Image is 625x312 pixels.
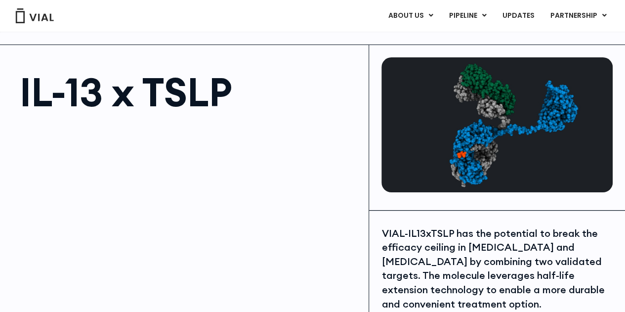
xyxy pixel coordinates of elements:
img: Vial Logo [15,8,54,23]
a: ABOUT USMenu Toggle [380,7,441,24]
a: PIPELINEMenu Toggle [441,7,494,24]
div: VIAL-IL13xTSLP has the potential to break the efficacy ceiling in [MEDICAL_DATA] and [MEDICAL_DAT... [381,226,613,312]
h1: IL-13 x TSLP [20,72,359,112]
a: UPDATES [495,7,542,24]
a: PARTNERSHIPMenu Toggle [542,7,615,24]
